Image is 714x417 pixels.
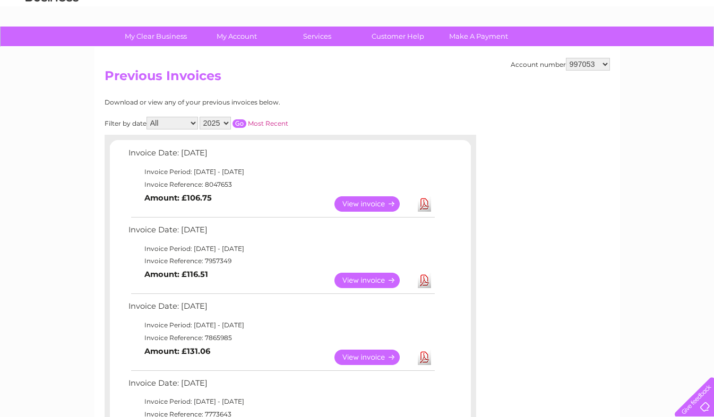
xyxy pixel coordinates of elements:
[105,68,610,89] h2: Previous Invoices
[248,119,288,127] a: Most Recent
[126,223,436,242] td: Invoice Date: [DATE]
[334,273,412,288] a: View
[418,273,431,288] a: Download
[107,6,608,51] div: Clear Business is a trading name of Verastar Limited (registered in [GEOGRAPHIC_DATA] No. 3667643...
[112,27,200,46] a: My Clear Business
[105,99,383,106] div: Download or view any of your previous invoices below.
[514,5,587,19] a: 0333 014 3131
[126,376,436,396] td: Invoice Date: [DATE]
[126,299,436,319] td: Invoice Date: [DATE]
[554,45,577,53] a: Energy
[193,27,280,46] a: My Account
[144,193,212,203] b: Amount: £106.75
[643,45,669,53] a: Contact
[144,346,210,356] b: Amount: £131.06
[679,45,704,53] a: Log out
[126,166,436,178] td: Invoice Period: [DATE] - [DATE]
[126,395,436,408] td: Invoice Period: [DATE] - [DATE]
[105,117,383,129] div: Filter by date
[126,146,436,166] td: Invoice Date: [DATE]
[334,350,412,365] a: View
[435,27,522,46] a: Make A Payment
[622,45,637,53] a: Blog
[126,242,436,255] td: Invoice Period: [DATE] - [DATE]
[126,319,436,332] td: Invoice Period: [DATE] - [DATE]
[126,332,436,344] td: Invoice Reference: 7865985
[25,28,79,60] img: logo.png
[418,350,431,365] a: Download
[334,196,412,212] a: View
[354,27,442,46] a: Customer Help
[418,196,431,212] a: Download
[126,255,436,267] td: Invoice Reference: 7957349
[527,45,547,53] a: Water
[583,45,615,53] a: Telecoms
[144,270,208,279] b: Amount: £116.51
[511,58,610,71] div: Account number
[126,178,436,191] td: Invoice Reference: 8047653
[273,27,361,46] a: Services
